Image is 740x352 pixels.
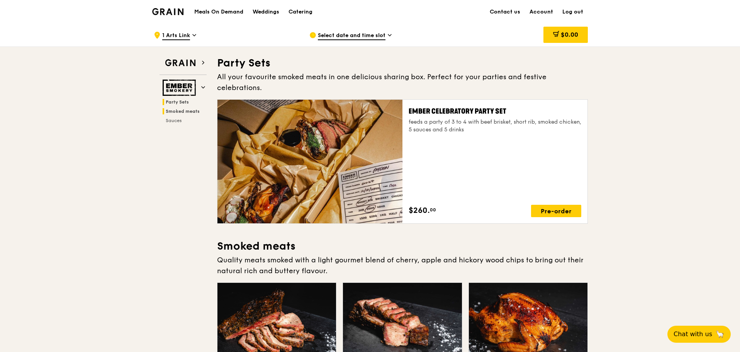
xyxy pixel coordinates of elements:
span: Select date and time slot [318,32,385,40]
div: Weddings [253,0,279,24]
div: feeds a party of 3 to 4 with beef brisket, short rib, smoked chicken, 5 sauces and 5 drinks [409,118,581,134]
div: Quality meats smoked with a light gourmet blend of cherry, apple and hickory wood chips to bring ... [217,255,588,276]
div: Ember Celebratory Party Set [409,106,581,117]
span: 00 [430,207,436,213]
span: Party Sets [166,99,189,105]
span: 1 Arts Link [162,32,190,40]
div: Catering [289,0,312,24]
h1: Meals On Demand [194,8,243,16]
span: $0.00 [561,31,578,38]
h3: Smoked meats [217,239,588,253]
img: Grain web logo [163,56,198,70]
a: Weddings [248,0,284,24]
span: Chat with us [674,330,712,339]
img: Grain [152,8,183,15]
span: Sauces [166,118,182,123]
span: Smoked meats [166,109,200,114]
a: Log out [558,0,588,24]
div: All your favourite smoked meats in one delicious sharing box. Perfect for your parties and festiv... [217,71,588,93]
img: Ember Smokery web logo [163,80,198,96]
span: $260. [409,205,430,216]
button: Chat with us🦙 [667,326,731,343]
a: Catering [284,0,317,24]
div: Pre-order [531,205,581,217]
span: 🦙 [715,330,725,339]
a: Contact us [485,0,525,24]
a: Account [525,0,558,24]
h3: Party Sets [217,56,588,70]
